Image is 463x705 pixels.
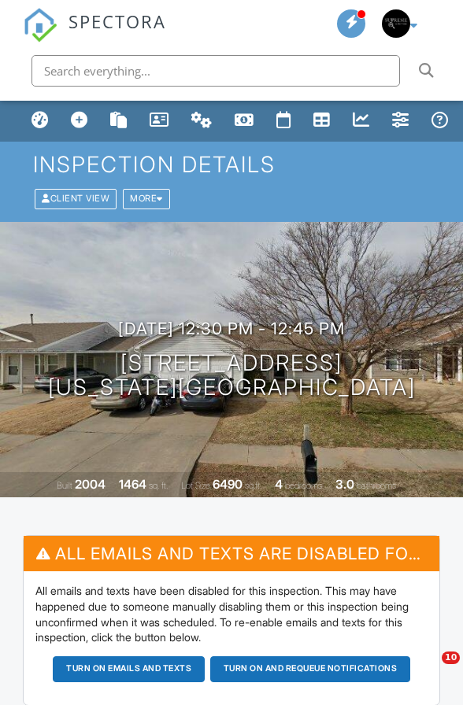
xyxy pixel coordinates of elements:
[26,106,54,136] a: Dashboard
[23,23,166,54] a: SPECTORA
[387,106,415,136] a: Settings
[335,477,354,492] div: 3.0
[24,536,439,572] h3: All emails and texts are disabled for this inspection!
[75,477,106,492] div: 2004
[69,8,166,33] span: SPECTORA
[271,106,297,136] a: Calendar
[347,106,376,136] a: Metrics
[210,656,410,682] button: Turn on and Requeue Notifications
[186,106,218,136] a: Automations (Basic)
[285,480,322,491] span: bedrooms
[409,651,447,689] iframe: Intercom live chat
[118,319,345,338] h3: [DATE] 12:30 pm - 12:45 pm
[149,480,168,491] span: sq. ft.
[275,477,283,492] div: 4
[245,480,261,491] span: sq.ft.
[105,106,133,136] a: Templates
[31,55,400,87] input: Search everything...
[57,480,72,491] span: Built
[442,651,460,664] span: 10
[357,480,396,491] span: bathrooms
[213,477,243,492] div: 6490
[308,106,336,136] a: Data
[382,9,410,38] img: original_white.png
[144,106,175,136] a: Contacts
[33,193,121,204] a: Client View
[53,656,205,682] button: Turn on emails and texts
[426,106,454,136] a: Support Center
[35,189,117,209] div: Client View
[123,189,170,209] div: More
[35,583,427,644] p: All emails and texts have been disabled for this inspection. This may have happened due to someon...
[65,106,94,136] a: New Inspection
[229,106,260,136] a: Payouts
[48,351,416,400] h1: [STREET_ADDRESS] [US_STATE][GEOGRAPHIC_DATA]
[119,477,146,492] div: 1464
[181,480,210,491] span: Lot Size
[23,8,57,42] img: The Best Home Inspection Software - Spectora
[33,153,430,177] h1: Inspection Details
